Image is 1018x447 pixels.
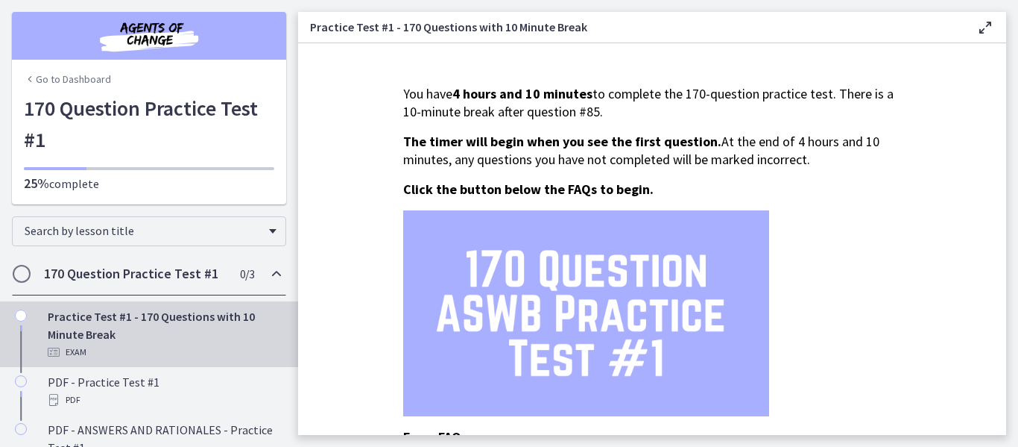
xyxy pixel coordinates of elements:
span: 0 / 3 [240,265,254,283]
h1: 170 Question Practice Test #1 [24,93,274,155]
span: Exam FAQs: [403,428,471,446]
h3: Practice Test #1 - 170 Questions with 10 Minute Break [310,18,952,36]
h2: 170 Question Practice Test #1 [44,265,226,283]
div: Practice Test #1 - 170 Questions with 10 Minute Break [48,307,280,361]
span: 25% [24,175,49,192]
span: At the end of 4 hours and 10 minutes, any questions you have not completed will be marked incorrect. [403,133,879,168]
img: 1.png [403,210,769,416]
span: You have to complete the 170-question practice test. There is a 10-minute break after question #85. [403,85,894,120]
span: Click the button below the FAQs to begin. [403,181,654,198]
div: PDF [48,391,280,409]
p: complete [24,175,274,193]
div: Search by lesson title [12,216,286,246]
div: Exam [48,343,280,361]
span: Search by lesson title [25,223,262,238]
span: The timer will begin when you see the first question. [403,133,721,150]
a: Go to Dashboard [24,72,111,87]
strong: 4 hours and 10 minutes [452,85,592,102]
div: PDF - Practice Test #1 [48,373,280,409]
img: Agents of Change Social Work Test Prep [60,18,238,54]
